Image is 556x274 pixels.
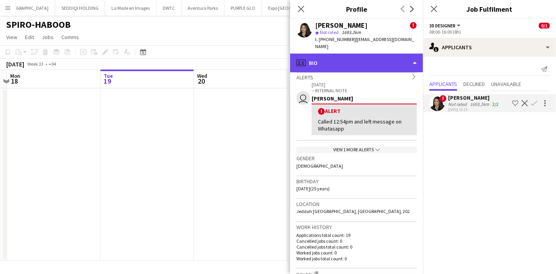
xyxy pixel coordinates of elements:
[296,224,417,231] h3: Work history
[315,36,414,49] span: | [EMAIL_ADDRESS][DOMAIN_NAME]
[539,23,550,29] span: 0/1
[290,54,423,72] div: Bio
[296,238,417,244] p: Cancelled jobs count: 0
[290,4,423,14] h3: Profile
[429,23,456,29] span: 3D Designer
[468,101,491,107] div: 1693.2km
[181,0,224,16] button: Aventura Parks
[448,107,500,112] div: [DATE] 18:19
[22,32,37,42] a: Edit
[312,88,417,93] p: – INTERNAL NOTE
[296,147,417,153] div: View 1 more alerts
[296,256,417,261] p: Worked jobs total count: 0
[48,61,56,67] div: +04
[39,32,57,42] a: Jobs
[423,4,556,14] h3: Job Fulfilment
[156,0,181,16] button: DWTC
[340,29,362,35] span: 1693.2km
[224,0,262,16] button: PURPLE GLO
[296,232,417,238] p: Applications total count: 19
[491,81,521,87] span: Unavailable
[312,82,417,88] p: [DATE]
[6,19,71,30] h1: SPIRO-HABOOB
[25,34,34,41] span: Edit
[3,32,20,42] a: View
[289,77,300,86] span: 21
[42,34,54,41] span: Jobs
[61,34,79,41] span: Comms
[296,72,417,81] div: Alerts
[9,77,20,86] span: 18
[105,0,156,16] button: La Mode en Images
[197,72,207,79] span: Wed
[6,34,17,41] span: View
[318,118,411,132] div: Called 12:54pm and left message on Whatasapp
[104,72,113,79] span: Tue
[10,72,20,79] span: Mon
[296,163,343,169] span: [DEMOGRAPHIC_DATA]
[296,250,417,256] p: Worked jobs count: 0
[102,77,113,86] span: 19
[318,108,325,115] span: !
[463,81,485,87] span: Declined
[312,95,417,102] div: [PERSON_NAME]
[296,186,330,192] span: [DATE] (25 years)
[296,155,417,162] h3: Gender
[296,244,417,250] p: Cancelled jobs total count: 0
[429,23,462,29] button: 3D Designer
[58,32,82,42] a: Comms
[429,29,550,35] div: 08:00-16:00 (8h)
[296,208,410,214] span: Jeddah [GEOGRAPHIC_DATA], [GEOGRAPHIC_DATA], 202
[296,178,417,185] h3: Birthday
[6,60,24,68] div: [DATE]
[55,0,105,16] button: SEDDIQI HOLDING
[318,107,411,115] div: Alert
[448,94,500,101] div: [PERSON_NAME]
[26,61,45,67] span: Week 33
[448,101,468,107] div: Not rated
[410,22,417,29] span: !
[315,22,368,29] div: [PERSON_NAME]
[320,29,339,35] span: Not rated
[492,101,499,107] app-skills-label: 2/2
[423,38,556,57] div: Applicants
[315,36,356,42] span: t. [PHONE_NUMBER]
[196,77,207,86] span: 20
[439,95,447,102] span: !
[429,81,457,87] span: Applicants
[262,0,328,16] button: Expo [GEOGRAPHIC_DATA]
[296,201,417,208] h3: Location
